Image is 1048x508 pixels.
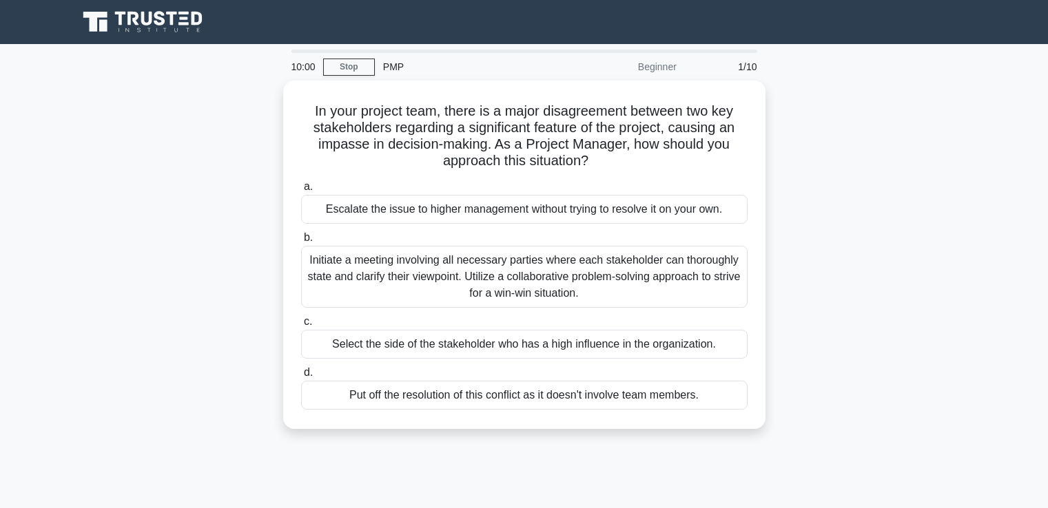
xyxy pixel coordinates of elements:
span: d. [304,366,313,378]
div: Put off the resolution of this conflict as it doesn't involve team members. [301,381,748,410]
div: 10:00 [283,53,323,81]
span: b. [304,231,313,243]
div: PMP [375,53,564,81]
span: c. [304,315,312,327]
div: Escalate the issue to higher management without trying to resolve it on your own. [301,195,748,224]
div: Initiate a meeting involving all necessary parties where each stakeholder can thoroughly state an... [301,246,748,308]
a: Stop [323,59,375,76]
div: 1/10 [685,53,766,81]
h5: In your project team, there is a major disagreement between two key stakeholders regarding a sign... [300,103,749,170]
div: Beginner [564,53,685,81]
div: Select the side of the stakeholder who has a high influence in the organization. [301,330,748,359]
span: a. [304,180,313,192]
